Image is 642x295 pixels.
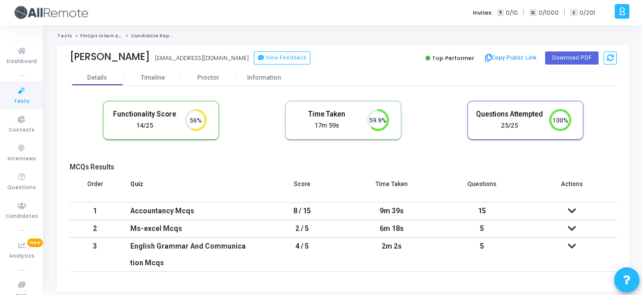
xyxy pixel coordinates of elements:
span: Tests [14,97,29,106]
span: Top Performer [432,54,474,62]
td: 2 / 5 [257,220,347,238]
a: FinOps Intern Assessment [80,33,147,39]
h5: Functionality Score [111,110,179,119]
span: | [523,7,524,18]
td: 3 [70,238,120,272]
div: Accountancy Mcqs [130,203,247,219]
td: 5 [437,238,527,272]
span: C [529,9,536,17]
div: 25/25 [475,121,543,131]
h5: Time Taken [293,110,361,119]
div: Information [236,74,292,82]
span: Questions [7,184,36,192]
div: 17m 59s [293,121,361,131]
button: Copy Public Link [482,50,540,66]
th: Score [257,174,347,202]
div: Proctor [181,74,236,82]
th: Quiz [120,174,257,202]
th: Order [70,174,120,202]
a: Tests [57,33,72,39]
span: Analytics [9,252,34,261]
span: 0/201 [579,9,595,17]
td: 1 [70,202,120,220]
span: 0/10 [506,9,518,17]
td: 2 [70,220,120,238]
span: | [564,7,565,18]
div: Ms-excel Mcqs [130,220,247,237]
div: Timeline [141,74,165,82]
div: 6m 18s [357,220,426,237]
div: [PERSON_NAME] [70,51,150,63]
div: English Grammar And Communication Mcqs [130,238,247,271]
img: logo [13,3,88,23]
td: 4 / 5 [257,238,347,272]
td: 15 [437,202,527,220]
div: 2m 2s [357,238,426,255]
span: T [497,9,504,17]
span: New [27,239,43,247]
th: Actions [527,174,617,202]
button: Download PDF [545,51,599,65]
h5: Questions Attempted [475,110,543,119]
h5: MCQs Results [70,163,617,171]
td: 5 [437,220,527,238]
span: Candidate Report [131,33,177,39]
th: Questions [437,174,527,202]
th: Time Taken [347,174,437,202]
span: Dashboard [7,57,37,66]
div: 9m 39s [357,203,426,219]
div: 14/25 [111,121,179,131]
button: View Feedback [254,51,310,65]
span: Interviews [8,155,36,163]
span: I [570,9,577,17]
span: Contests [9,126,34,135]
span: Candidates [6,212,38,221]
div: [EMAIL_ADDRESS][DOMAIN_NAME] [155,54,249,63]
div: Details [87,74,107,82]
nav: breadcrumb [57,33,629,39]
span: 0/1000 [539,9,559,17]
td: 8 / 15 [257,202,347,220]
label: Invites: [473,9,493,17]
